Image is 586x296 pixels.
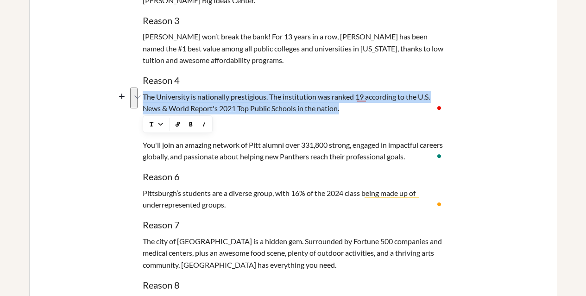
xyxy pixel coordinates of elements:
h4: Reason 6 [143,165,444,184]
div: To enrich screen reader interactions, please activate Accessibility in Grammarly extension settings [143,136,444,165]
h4: Reason 8 [143,274,444,292]
h4: Reason 3 [143,9,444,28]
div: To enrich screen reader interactions, please activate Accessibility in Grammarly extension settings [143,88,444,117]
div: To enrich screen reader interactions, please activate Accessibility in Grammarly extension settings [143,184,444,214]
div: The city of [GEOGRAPHIC_DATA] is a hidden gem. Surrounded by Fortune 500 companies and medical ce... [143,232,444,274]
h4: Reason 5 [143,117,444,136]
h4: Reason 7 [143,214,444,232]
div: [PERSON_NAME] won’t break the bank! For 13 years in a row, [PERSON_NAME] has been named the #1 be... [143,28,444,69]
h4: Reason 4 [143,69,444,88]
